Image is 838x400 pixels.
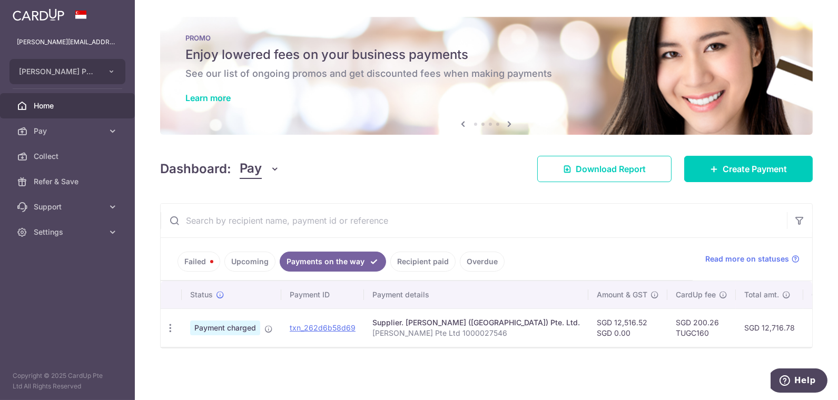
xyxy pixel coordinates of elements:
h6: See our list of ongoing promos and get discounted fees when making payments [185,67,787,80]
a: Upcoming [224,252,275,272]
p: [PERSON_NAME][EMAIL_ADDRESS][DOMAIN_NAME] [17,37,118,47]
a: Read more on statuses [705,254,800,264]
span: Status [190,289,213,300]
span: Pay [34,126,103,136]
button: [PERSON_NAME] PTE. LTD. [9,59,125,84]
td: SGD 200.26 TUGC160 [667,308,736,347]
span: Amount & GST [597,289,647,300]
button: Pay [240,159,280,179]
a: Create Payment [684,156,813,182]
span: Pay [240,159,262,179]
span: CardUp fee [676,289,716,300]
span: Collect [34,151,103,162]
th: Payment details [364,281,588,308]
a: Learn more [185,93,231,103]
span: Download Report [576,163,646,175]
p: PROMO [185,34,787,42]
span: Home [34,101,103,111]
img: CardUp [13,8,64,21]
span: Support [34,202,103,212]
td: SGD 12,716.78 [736,308,803,347]
a: Download Report [537,156,672,182]
iframe: Opens a widget where you can find more information [771,368,827,395]
a: Overdue [460,252,505,272]
a: Failed [178,252,220,272]
span: Refer & Save [34,176,103,187]
span: Read more on statuses [705,254,789,264]
p: [PERSON_NAME] Pte Ltd 1000027546 [372,328,580,338]
td: SGD 12,516.52 SGD 0.00 [588,308,667,347]
span: Settings [34,227,103,237]
th: Payment ID [281,281,364,308]
input: Search by recipient name, payment id or reference [161,204,787,237]
span: Payment charged [190,321,260,335]
a: txn_262d6b58d69 [290,323,356,332]
a: Recipient paid [390,252,456,272]
h5: Enjoy lowered fees on your business payments [185,46,787,63]
h4: Dashboard: [160,159,231,178]
span: Total amt. [744,289,779,300]
img: Latest Promos Banner [160,17,813,135]
a: Payments on the way [280,252,386,272]
span: Create Payment [723,163,787,175]
span: [PERSON_NAME] PTE. LTD. [19,66,97,77]
div: Supplier. [PERSON_NAME] ([GEOGRAPHIC_DATA]) Pte. Ltd. [372,317,580,328]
